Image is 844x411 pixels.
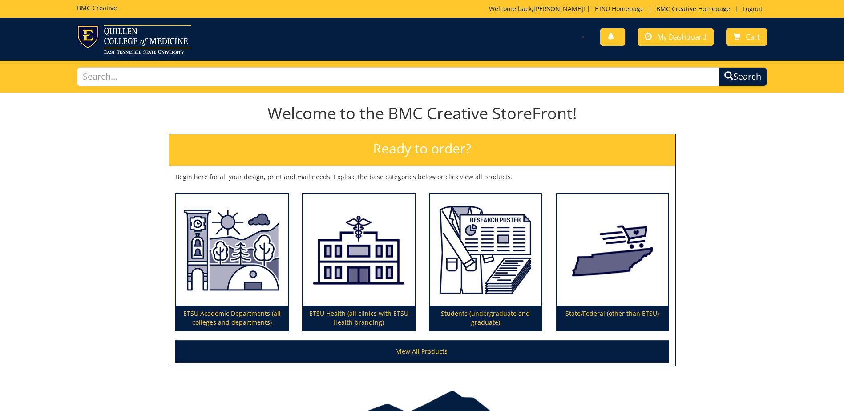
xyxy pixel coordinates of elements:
input: Search... [77,67,719,86]
img: ETSU logo [77,25,191,54]
a: BMC Creative Homepage [652,4,735,13]
a: State/Federal (other than ETSU) [557,194,668,331]
p: Begin here for all your design, print and mail needs. Explore the base categories below or click ... [175,173,669,181]
span: Cart [746,32,760,42]
img: Students (undergraduate and graduate) [430,194,541,306]
img: ETSU Health (all clinics with ETSU Health branding) [303,194,415,306]
a: ETSU Academic Departments (all colleges and departments) [176,194,288,331]
h1: Welcome to the BMC Creative StoreFront! [169,105,676,122]
p: Welcome back, ! | | | [489,4,767,13]
span: My Dashboard [657,32,707,42]
a: [PERSON_NAME] [533,4,583,13]
a: Logout [738,4,767,13]
p: Students (undergraduate and graduate) [430,306,541,330]
a: Cart [726,28,767,46]
p: ETSU Health (all clinics with ETSU Health branding) [303,306,415,330]
a: ETSU Homepage [590,4,648,13]
a: Students (undergraduate and graduate) [430,194,541,331]
img: State/Federal (other than ETSU) [557,194,668,306]
h5: BMC Creative [77,4,117,11]
a: View All Products [175,340,669,363]
a: My Dashboard [638,28,714,46]
a: ETSU Health (all clinics with ETSU Health branding) [303,194,415,331]
button: Search [719,67,767,86]
img: ETSU Academic Departments (all colleges and departments) [176,194,288,306]
p: ETSU Academic Departments (all colleges and departments) [176,306,288,330]
p: State/Federal (other than ETSU) [557,306,668,330]
h2: Ready to order? [169,134,675,166]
